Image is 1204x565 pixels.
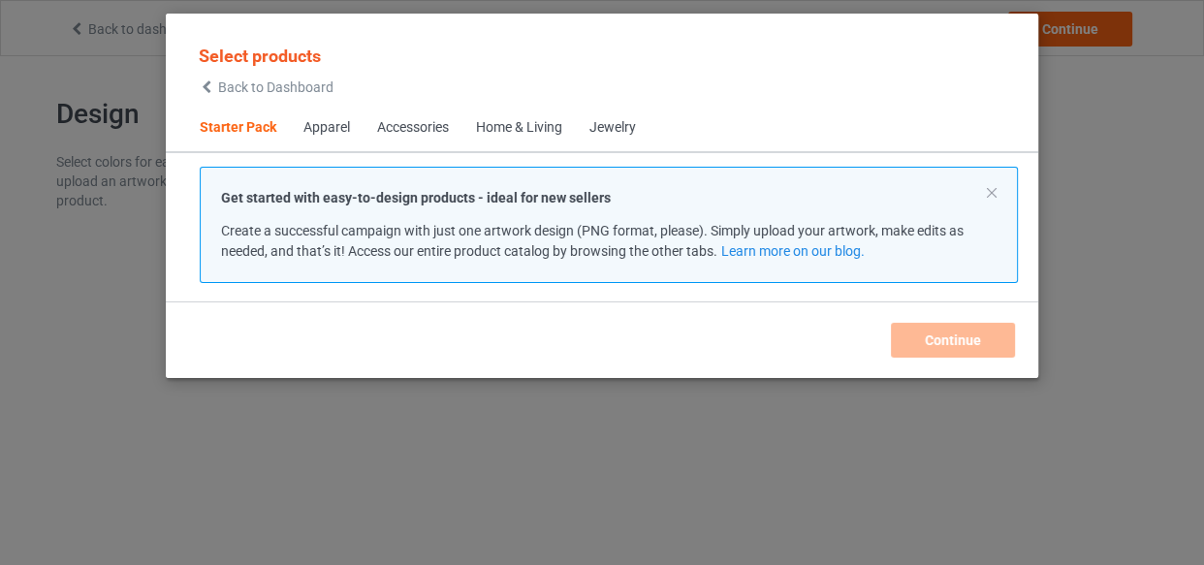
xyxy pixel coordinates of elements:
[377,118,449,138] div: Accessories
[303,118,350,138] div: Apparel
[476,118,562,138] div: Home & Living
[721,243,865,259] a: Learn more on our blog.
[221,190,611,205] strong: Get started with easy-to-design products - ideal for new sellers
[186,105,290,151] span: Starter Pack
[199,46,321,66] span: Select products
[218,79,333,95] span: Back to Dashboard
[221,223,964,259] span: Create a successful campaign with just one artwork design (PNG format, please). Simply upload you...
[589,118,636,138] div: Jewelry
